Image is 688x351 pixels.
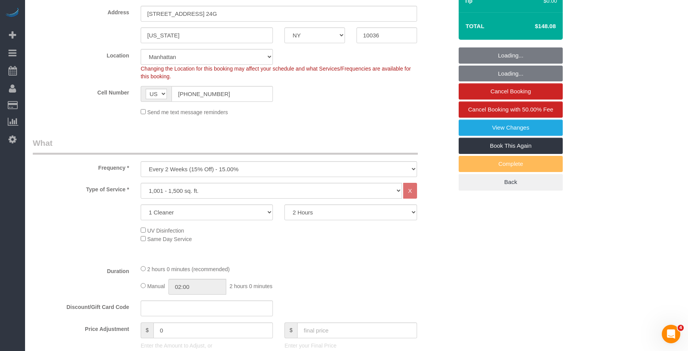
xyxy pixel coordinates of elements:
a: Book This Again [459,138,563,154]
iframe: Intercom live chat [662,325,680,343]
h4: $148.08 [512,23,556,30]
span: Send me text message reminders [147,109,228,115]
strong: Total [466,23,484,29]
p: Enter the Amount to Adjust, or [141,342,273,349]
span: Changing the Location for this booking may affect your schedule and what Services/Frequencies are... [141,66,411,79]
a: View Changes [459,120,563,136]
input: City [141,27,273,43]
span: 4 [678,325,684,331]
label: Type of Service * [27,183,135,193]
span: $ [284,322,297,338]
span: UV Disinfection [147,228,184,234]
label: Discount/Gift Card Code [27,300,135,311]
span: Cancel Booking with 50.00% Fee [468,106,553,113]
span: 2 hours 0 minutes (recommended) [147,266,230,272]
span: $ [141,322,153,338]
a: Cancel Booking [459,83,563,100]
label: Address [27,6,135,16]
label: Frequency * [27,161,135,172]
span: Manual [147,283,165,289]
label: Price Adjustment [27,322,135,333]
input: final price [297,322,417,338]
p: Enter your Final Price [284,342,417,349]
span: Same Day Service [147,236,192,242]
label: Cell Number [27,86,135,96]
legend: What [33,137,418,155]
label: Location [27,49,135,59]
a: Back [459,174,563,190]
input: Cell Number [172,86,273,102]
input: Zip Code [357,27,417,43]
img: Automaid Logo [5,8,20,19]
span: 2 hours 0 minutes [230,283,273,289]
a: Cancel Booking with 50.00% Fee [459,101,563,118]
label: Duration [27,265,135,275]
